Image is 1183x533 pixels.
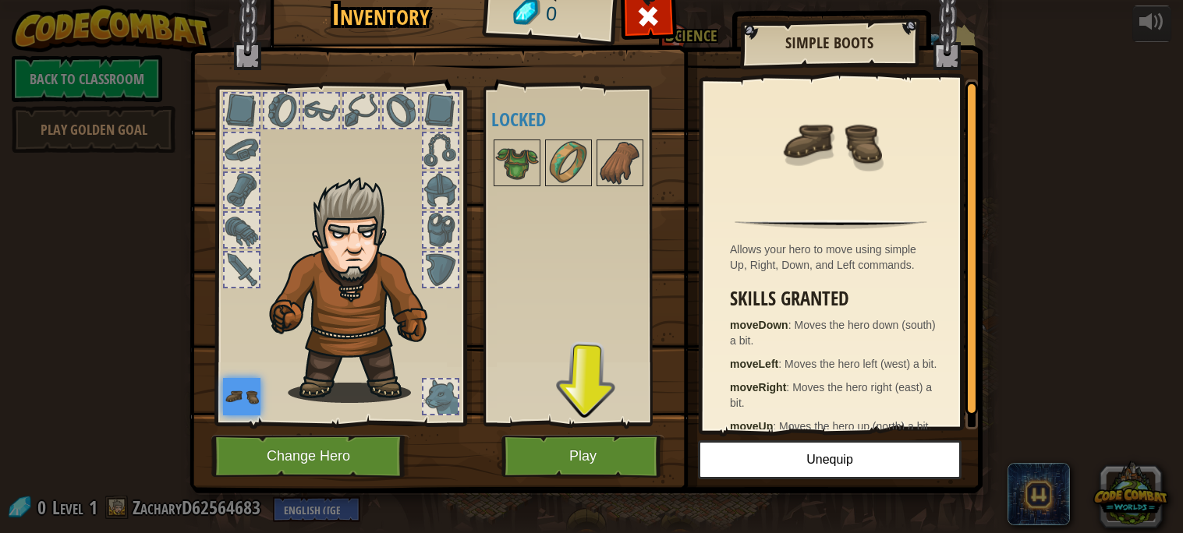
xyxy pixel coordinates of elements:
span: Moves the hero left (west) a bit. [785,358,937,370]
strong: moveRight [730,381,786,394]
span: : [788,319,795,331]
img: portrait.png [495,141,539,185]
span: : [786,381,792,394]
button: Play [501,435,664,478]
h3: Skills Granted [730,288,940,309]
button: Change Hero [211,435,409,478]
span: Moves the hero down (south) a bit. [730,319,936,347]
img: portrait.png [598,141,642,185]
strong: moveLeft [730,358,778,370]
img: hair_m2.png [262,176,453,403]
button: Unequip [698,440,962,479]
img: portrait.png [547,141,590,185]
span: Moves the hero right (east) a bit. [730,381,932,409]
span: Moves the hero up (north) a bit. [779,420,931,432]
img: portrait.png [781,91,882,192]
img: portrait.png [223,378,260,415]
span: : [778,358,785,370]
h4: Locked [491,109,675,129]
div: Allows your hero to move using simple Up, Right, Down, and Left commands. [730,242,940,273]
strong: moveDown [730,319,788,331]
span: : [773,420,779,432]
strong: moveUp [730,420,773,432]
h2: Simple Boots [756,34,902,51]
img: hr.png [735,220,927,229]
